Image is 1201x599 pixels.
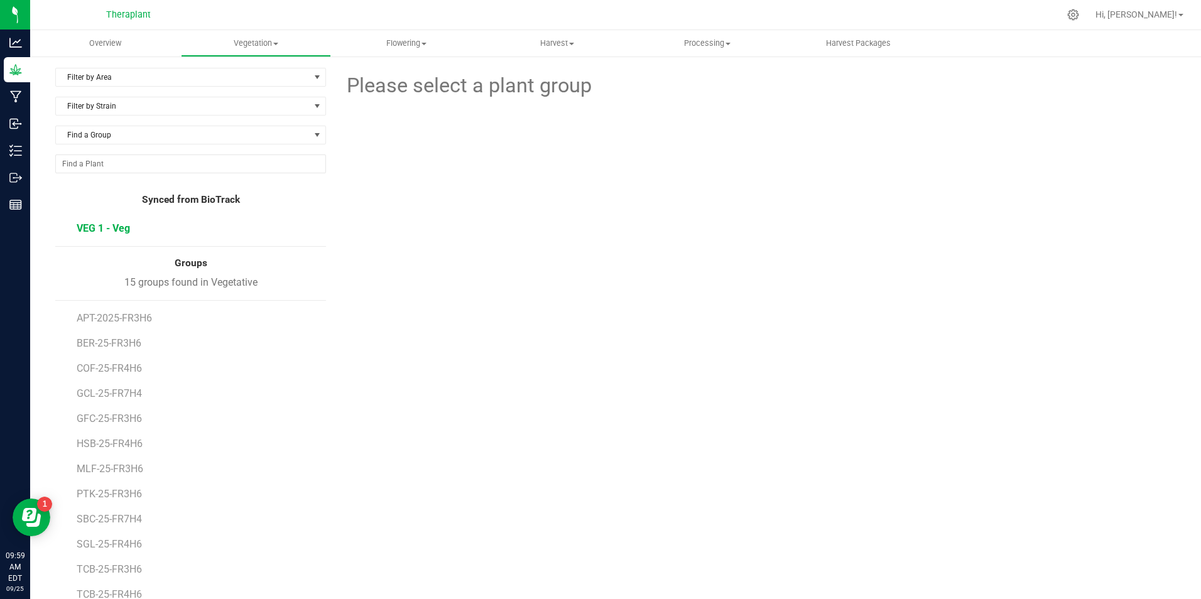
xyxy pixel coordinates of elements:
span: BER-25-FR3H6 [77,337,141,349]
a: Overview [30,30,181,57]
span: Vegetation [182,38,331,49]
span: PTK-25-FR3H6 [77,488,142,500]
div: Manage settings [1065,9,1081,21]
span: MLF-25-FR3H6 [77,463,143,475]
inline-svg: Grow [9,63,22,76]
span: APT-2025-FR3H6 [77,312,152,324]
inline-svg: Inbound [9,117,22,130]
a: Processing [633,30,783,57]
iframe: Resource center unread badge [37,497,52,512]
div: 15 groups found in Vegetative [55,275,326,290]
span: Harvest Packages [809,38,908,49]
span: Please select a plant group [345,70,592,101]
input: NO DATA FOUND [56,155,325,173]
span: VEG 1 - Veg [77,222,130,234]
span: TCB-25-FR3H6 [77,563,142,575]
span: HSB-25-FR4H6 [77,438,143,450]
span: select [310,68,325,86]
inline-svg: Analytics [9,36,22,49]
span: Theraplant [106,9,151,20]
span: SGL-25-FR4H6 [77,538,142,550]
span: Find a Group [56,126,310,144]
inline-svg: Reports [9,198,22,211]
span: Hi, [PERSON_NAME]! [1095,9,1177,19]
span: Processing [633,38,783,49]
span: Overview [72,38,138,49]
inline-svg: Manufacturing [9,90,22,103]
p: 09:59 AM EDT [6,550,24,584]
span: Filter by Area [56,68,310,86]
span: SBC-25-FR7H4 [77,513,142,525]
inline-svg: Outbound [9,171,22,184]
a: Flowering [331,30,482,57]
a: Vegetation [181,30,332,57]
span: GFC-25-FR3H6 [77,413,142,424]
inline-svg: Inventory [9,144,22,157]
div: Groups [55,256,326,271]
div: Synced from BioTrack [55,193,326,207]
span: COF-25-FR4H6 [77,362,142,374]
span: Flowering [332,38,481,49]
span: Filter by Strain [56,97,310,115]
span: GCL-25-FR7H4 [77,387,142,399]
p: 09/25 [6,584,24,593]
a: Harvest Packages [783,30,933,57]
a: Harvest [482,30,633,57]
iframe: Resource center [13,499,50,536]
span: Harvest [482,38,632,49]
